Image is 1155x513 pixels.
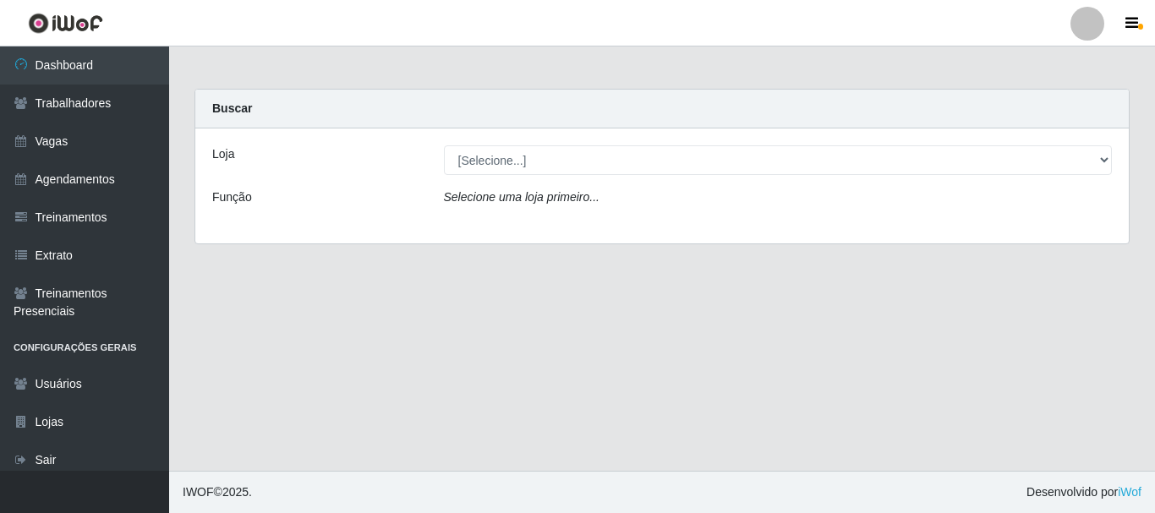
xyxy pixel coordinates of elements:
a: iWof [1118,485,1141,499]
span: © 2025 . [183,483,252,501]
span: IWOF [183,485,214,499]
strong: Buscar [212,101,252,115]
label: Função [212,188,252,206]
span: Desenvolvido por [1026,483,1141,501]
label: Loja [212,145,234,163]
img: CoreUI Logo [28,13,103,34]
i: Selecione uma loja primeiro... [444,190,599,204]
